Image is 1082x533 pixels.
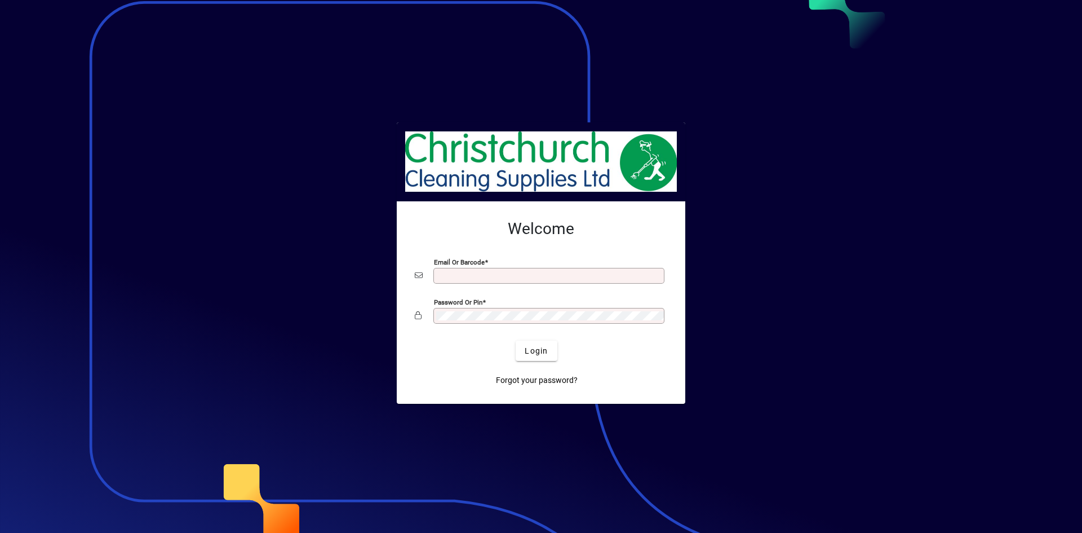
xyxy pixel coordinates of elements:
[496,375,578,386] span: Forgot your password?
[415,219,667,239] h2: Welcome
[491,370,582,390] a: Forgot your password?
[434,298,482,306] mat-label: Password or Pin
[516,341,557,361] button: Login
[525,345,548,357] span: Login
[434,258,485,266] mat-label: Email or Barcode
